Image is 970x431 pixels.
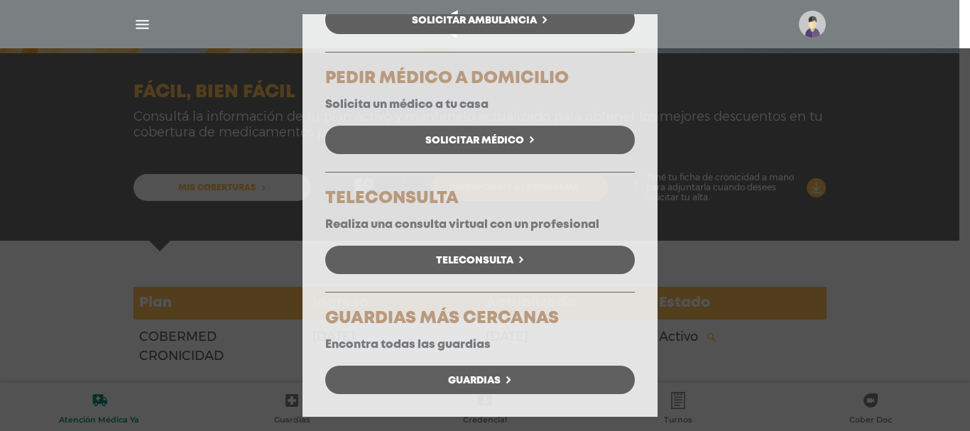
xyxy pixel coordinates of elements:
a: Guardias [325,366,635,394]
span: Teleconsulta [436,256,513,266]
span: Solicitar Ambulancia [412,16,537,26]
a: Teleconsulta [325,246,635,274]
h5: PEDIR MÉDICO A DOMICILIO [325,70,635,87]
a: Solicitar Médico [325,126,635,154]
h5: TELECONSULTA [325,190,635,207]
span: Solicitar Médico [425,136,524,146]
span: Guardias [448,376,501,386]
p: Solicita un médico a tu casa [325,98,635,111]
p: Encontra todas las guardias [325,338,635,351]
a: Solicitar Ambulancia [325,6,635,34]
p: Realiza una consulta virtual con un profesional [325,218,635,231]
h5: GUARDIAS MÁS CERCANAS [325,310,635,327]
